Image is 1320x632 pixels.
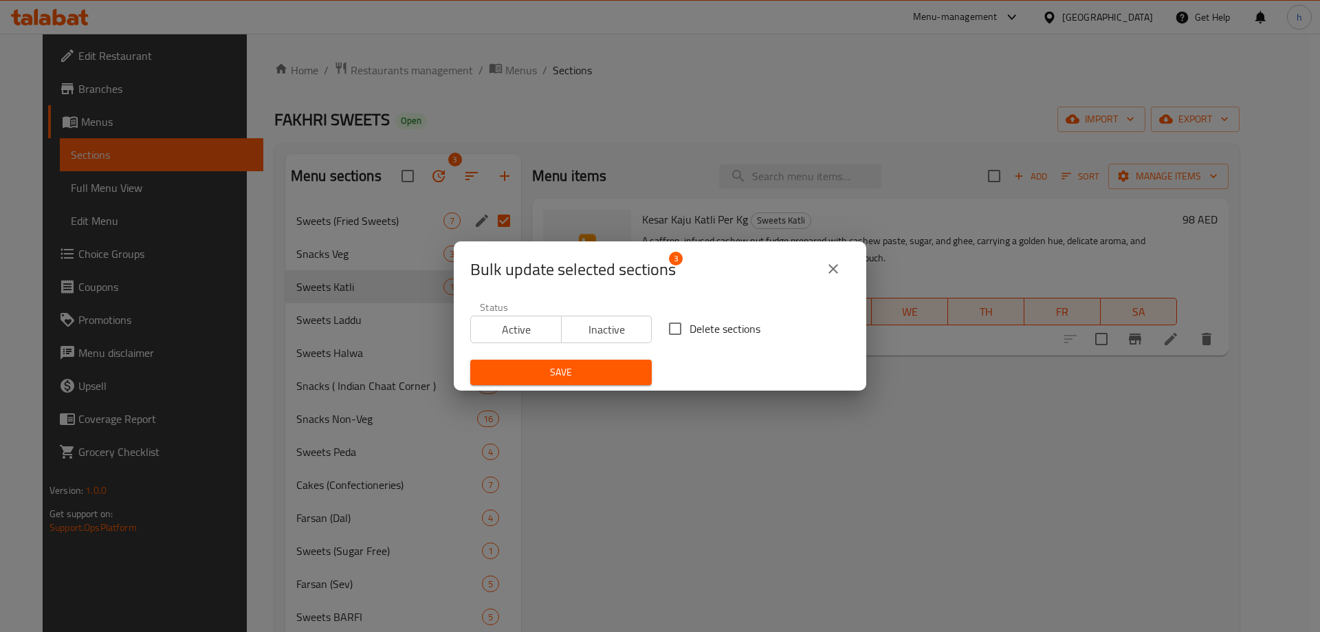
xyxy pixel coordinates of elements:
[481,364,641,381] span: Save
[567,320,647,340] span: Inactive
[470,316,562,343] button: Active
[690,320,760,337] span: Delete sections
[561,316,652,343] button: Inactive
[470,360,652,385] button: Save
[817,252,850,285] button: close
[470,259,676,281] span: Selected section count
[669,252,683,265] span: 3
[476,320,556,340] span: Active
